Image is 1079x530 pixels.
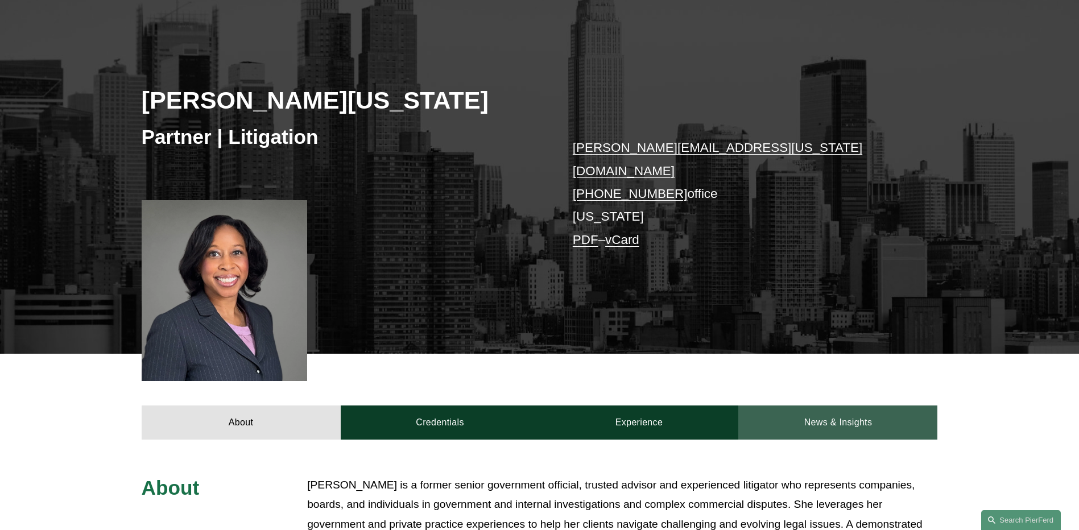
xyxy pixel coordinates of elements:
a: PDF [573,233,598,247]
a: Search this site [981,510,1061,530]
a: vCard [605,233,639,247]
a: [PHONE_NUMBER] [573,187,688,201]
p: office [US_STATE] – [573,136,904,251]
a: Credentials [341,405,540,440]
a: News & Insights [738,405,937,440]
h3: Partner | Litigation [142,125,540,150]
a: About [142,405,341,440]
a: Experience [540,405,739,440]
a: [PERSON_NAME][EMAIL_ADDRESS][US_STATE][DOMAIN_NAME] [573,140,862,177]
h2: [PERSON_NAME][US_STATE] [142,85,540,115]
span: About [142,477,200,499]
